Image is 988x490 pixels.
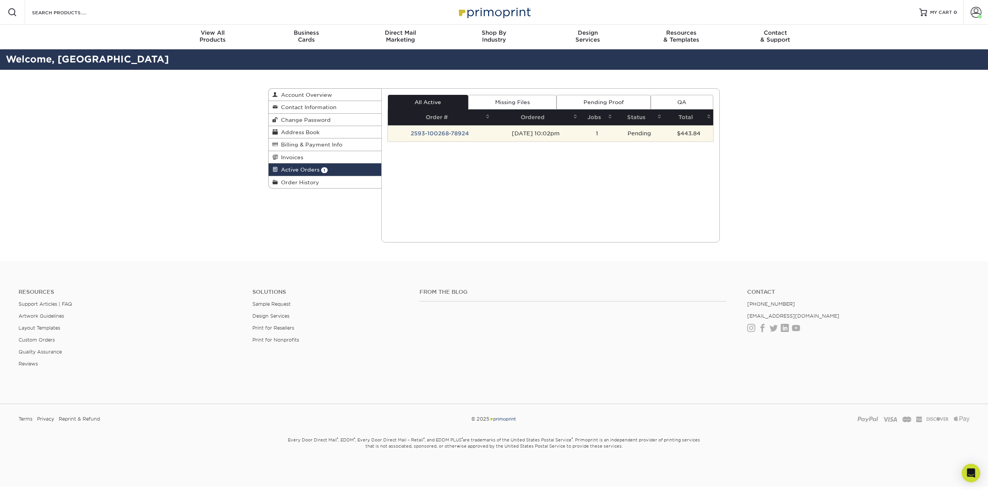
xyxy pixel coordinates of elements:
span: Order History [278,179,319,185]
a: Address Book [269,126,381,138]
a: Missing Files [468,95,557,109]
div: Marketing [354,29,447,43]
small: Every Door Direct Mail , EDDM , Every Door Direct Mail – Retail , and EDDM PLUS are trademarks of... [268,434,720,468]
div: & Support [728,29,822,43]
a: Shop ByIndustry [447,25,541,49]
td: [DATE] 10:02pm [492,125,580,141]
a: Account Overview [269,89,381,101]
a: Billing & Payment Info [269,138,381,151]
a: Print for Resellers [252,325,294,331]
span: Contact Information [278,104,337,110]
span: 0 [954,10,957,15]
a: Design Services [252,313,289,319]
td: 1 [580,125,614,141]
th: Jobs [580,109,614,125]
span: Design [541,29,634,36]
a: Contact [747,289,969,295]
a: DesignServices [541,25,634,49]
a: [EMAIL_ADDRESS][DOMAIN_NAME] [747,313,839,319]
span: Resources [634,29,728,36]
img: Primoprint [489,416,516,422]
span: MY CART [930,9,952,16]
h4: Resources [19,289,241,295]
a: Active Orders 1 [269,163,381,176]
a: Pending Proof [557,95,650,109]
a: Direct MailMarketing [354,25,447,49]
span: Address Book [278,129,320,135]
sup: ® [572,437,573,441]
span: View All [166,29,260,36]
th: Ordered [492,109,580,125]
a: Sample Request [252,301,291,307]
a: Contact& Support [728,25,822,49]
h4: From the Blog [420,289,726,295]
div: Open Intercom Messenger [962,464,980,482]
a: BusinessCards [260,25,354,49]
div: © 2025 [333,413,654,425]
td: $443.84 [664,125,713,141]
div: Services [541,29,634,43]
a: All Active [388,95,468,109]
span: Direct Mail [354,29,447,36]
span: 1 [321,167,328,173]
sup: ® [462,437,463,441]
sup: ® [337,437,338,441]
h4: Solutions [252,289,408,295]
a: Terms [19,413,32,425]
a: Layout Templates [19,325,60,331]
sup: ® [354,437,355,441]
div: & Templates [634,29,728,43]
div: Cards [260,29,354,43]
a: Contact Information [269,101,381,113]
span: Contact [728,29,822,36]
a: Artwork Guidelines [19,313,64,319]
span: Account Overview [278,92,332,98]
sup: ® [423,437,425,441]
span: Shop By [447,29,541,36]
a: Custom Orders [19,337,55,343]
span: Billing & Payment Info [278,141,342,148]
a: View AllProducts [166,25,260,49]
a: Privacy [37,413,54,425]
th: Status [614,109,664,125]
div: Industry [447,29,541,43]
span: Change Password [278,117,331,123]
a: Change Password [269,114,381,126]
td: 2593-100268-78924 [388,125,492,141]
input: SEARCH PRODUCTS..... [31,8,107,17]
a: Quality Assurance [19,349,62,355]
a: Reprint & Refund [59,413,100,425]
span: Business [260,29,354,36]
a: QA [651,95,713,109]
a: Reviews [19,361,38,367]
th: Total [664,109,713,125]
a: [PHONE_NUMBER] [747,301,795,307]
img: Primoprint [455,4,533,20]
a: Support Articles | FAQ [19,301,72,307]
td: Pending [614,125,664,141]
div: Products [166,29,260,43]
span: Active Orders [278,167,320,173]
a: Resources& Templates [634,25,728,49]
a: Print for Nonprofits [252,337,299,343]
a: Invoices [269,151,381,163]
a: Order History [269,176,381,188]
span: Invoices [278,154,303,160]
th: Order # [388,109,492,125]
